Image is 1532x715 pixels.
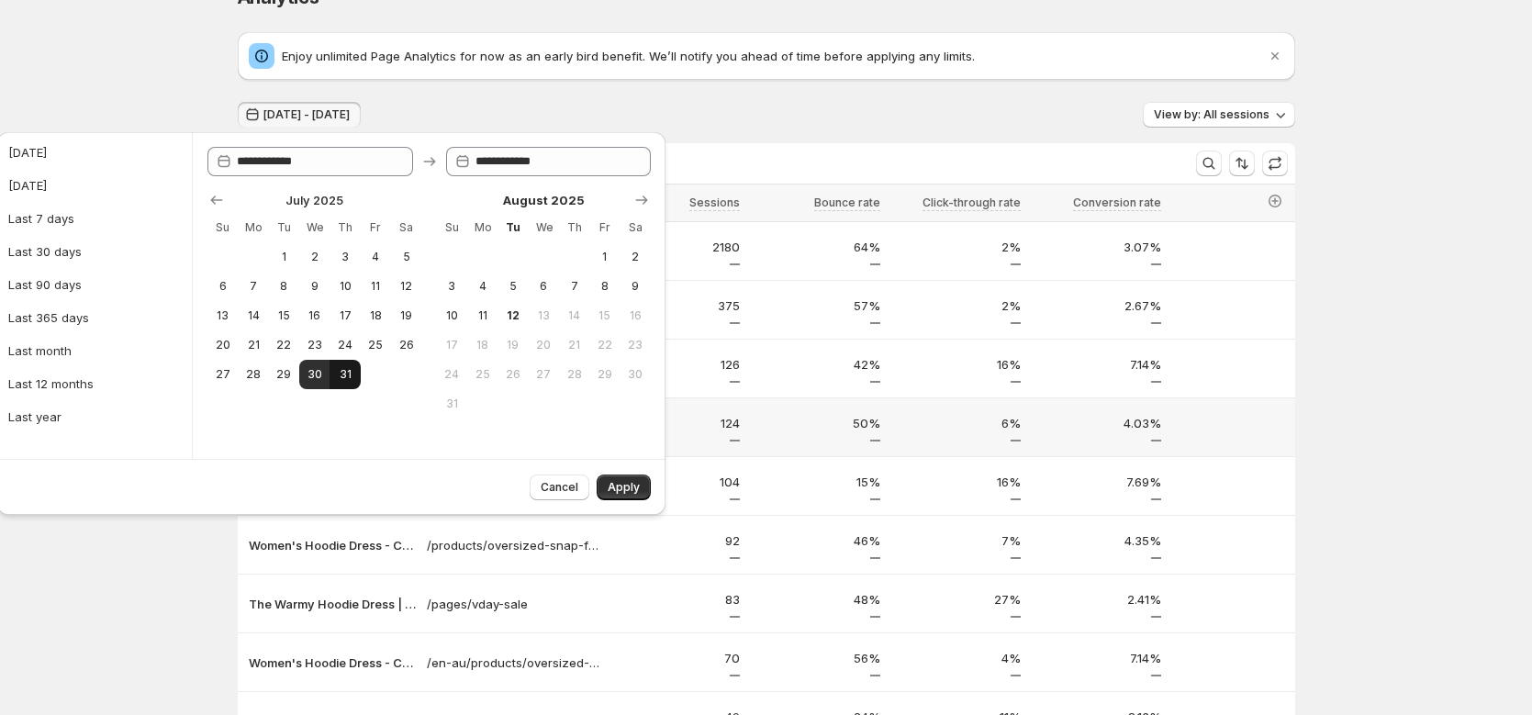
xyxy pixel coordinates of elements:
button: Saturday August 16 2025 [621,301,651,330]
p: 7.14% [1032,355,1161,374]
button: Thursday July 3 2025 [330,242,360,272]
button: Saturday July 12 2025 [391,272,421,301]
button: Show next month, September 2025 [629,187,654,213]
button: Sunday July 13 2025 [207,301,238,330]
span: 20 [215,338,230,352]
p: 15% [751,473,880,491]
span: 19 [505,338,520,352]
span: 5 [398,250,414,264]
button: Sunday August 17 2025 [437,330,467,360]
button: Thursday July 10 2025 [330,272,360,301]
button: Dismiss notification [1262,43,1288,69]
span: Tu [276,220,292,235]
p: 27% [891,590,1021,609]
p: 64% [751,238,880,256]
button: [DATE] - [DATE] [238,102,361,128]
button: Last 90 days [3,270,186,299]
button: Friday August 22 2025 [589,330,620,360]
span: Click-through rate [923,196,1021,209]
button: Show previous month, June 2025 [204,187,229,213]
button: Wednesday August 13 2025 [529,301,559,330]
button: Sunday August 24 2025 [437,360,467,389]
span: 7 [566,279,582,294]
span: 1 [276,250,292,264]
p: /products/oversized-snap-fit-hoodie [427,536,599,554]
button: Saturday July 26 2025 [391,330,421,360]
button: Last 365 days [3,303,186,332]
span: 22 [276,338,292,352]
p: 42% [751,355,880,374]
span: 31 [444,397,460,411]
button: Tuesday August 26 2025 [498,360,528,389]
th: Wednesday [529,213,559,242]
span: 21 [245,338,261,352]
button: Sort the results [1229,151,1255,176]
span: 31 [337,367,352,382]
span: 3 [444,279,460,294]
button: [DATE] [3,171,186,200]
button: Sunday July 20 2025 [207,330,238,360]
span: 11 [368,279,384,294]
button: Friday July 11 2025 [361,272,391,301]
p: Enjoy unlimited Page Analytics for now as an early bird benefit. We’ll notify you ahead of time b... [282,47,1266,65]
button: Friday August 15 2025 [589,301,620,330]
span: Sessions [689,196,740,209]
button: Tuesday July 22 2025 [269,330,299,360]
button: Wednesday July 23 2025 [299,330,330,360]
p: 70 [610,649,740,667]
th: Tuesday [498,213,528,242]
span: 27 [215,367,230,382]
p: The Warmy Hoodie Dress | The Perfect Valentine’s Day Gift [249,595,416,613]
span: 10 [337,279,352,294]
p: Women's Hoodie Dress - Casual Long Sleeve Pullover Sweatshirt Dress [249,536,416,554]
span: 25 [368,338,384,352]
th: Thursday [559,213,589,242]
th: Sunday [437,213,467,242]
p: 2% [891,296,1021,315]
button: Thursday August 7 2025 [559,272,589,301]
span: 30 [628,367,643,382]
p: 92 [610,531,740,550]
a: /pages/vday-sale [427,595,599,613]
span: Su [444,220,460,235]
th: Monday [238,213,268,242]
span: 13 [536,308,552,323]
span: 2 [628,250,643,264]
th: Friday [361,213,391,242]
button: Monday July 28 2025 [238,360,268,389]
span: We [536,220,552,235]
p: 2180 [610,238,740,256]
button: Tuesday August 19 2025 [498,330,528,360]
th: Tuesday [269,213,299,242]
span: 22 [597,338,612,352]
span: 20 [536,338,552,352]
span: 4 [368,250,384,264]
p: 126 [610,355,740,374]
button: Monday August 4 2025 [467,272,498,301]
button: Sunday August 31 2025 [437,389,467,419]
span: 6 [536,279,552,294]
span: 16 [628,308,643,323]
button: Wednesday July 2 2025 [299,242,330,272]
p: 46% [751,531,880,550]
button: Thursday August 28 2025 [559,360,589,389]
button: Friday July 18 2025 [361,301,391,330]
th: Sunday [207,213,238,242]
span: Bounce rate [814,196,880,209]
button: Friday August 1 2025 [589,242,620,272]
button: Wednesday August 6 2025 [529,272,559,301]
button: Wednesday July 16 2025 [299,301,330,330]
button: Friday August 29 2025 [589,360,620,389]
button: Saturday July 19 2025 [391,301,421,330]
span: Mo [245,220,261,235]
span: 29 [597,367,612,382]
button: Friday July 4 2025 [361,242,391,272]
p: 104 [610,473,740,491]
span: Sa [628,220,643,235]
button: [DATE] [3,138,186,167]
button: Tuesday July 15 2025 [269,301,299,330]
button: Tuesday August 5 2025 [498,272,528,301]
button: Apply [597,475,651,500]
span: We [307,220,322,235]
